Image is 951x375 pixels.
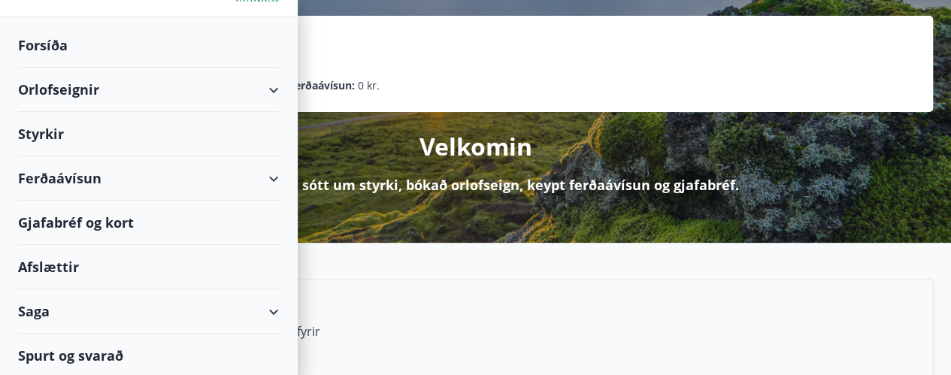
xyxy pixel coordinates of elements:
div: Gjafabréf og kort [18,201,279,245]
p: Velkomin [419,130,532,163]
div: Forsíða [18,23,279,68]
div: Styrkir [18,112,279,156]
div: Saga [18,289,279,334]
div: Afslættir [18,245,279,289]
p: Hér getur þú sótt um styrki, bókað orlofseign, keypt ferðaávísun og gjafabréf. [212,175,739,195]
p: Ferðaávísun : [289,77,355,94]
span: 0 kr. [358,77,380,94]
div: Orlofseignir [18,68,279,112]
div: Ferðaávísun [18,156,279,201]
